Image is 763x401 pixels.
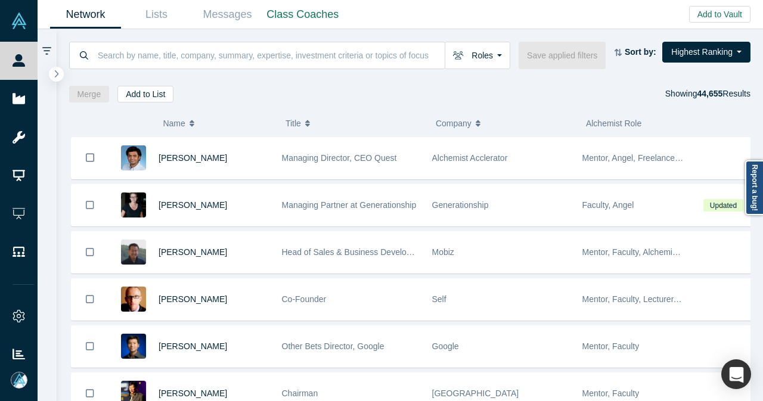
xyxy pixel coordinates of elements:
a: [PERSON_NAME] [159,341,227,351]
button: Bookmark [72,185,108,226]
button: Bookmark [72,279,108,320]
img: Mia Scott's Account [11,372,27,388]
a: Class Coaches [263,1,343,29]
span: Faculty, Angel [582,200,634,210]
span: Alchemist Role [586,119,641,128]
span: Results [697,89,750,98]
input: Search by name, title, company, summary, expertise, investment criteria or topics of focus [97,41,445,69]
span: Name [163,111,185,136]
span: Mentor, Faculty [582,388,640,398]
span: Mobiz [432,247,454,257]
span: Updated [703,199,743,212]
span: Co-Founder [282,294,327,304]
img: Robert Winder's Profile Image [121,287,146,312]
a: [PERSON_NAME] [159,247,227,257]
button: Add to Vault [689,6,750,23]
span: Managing Director, CEO Quest [282,153,397,163]
a: [PERSON_NAME] [159,153,227,163]
a: [PERSON_NAME] [159,200,227,210]
a: Network [50,1,121,29]
span: [GEOGRAPHIC_DATA] [432,388,519,398]
button: Bookmark [72,326,108,367]
a: [PERSON_NAME] [159,388,227,398]
span: Generationship [432,200,489,210]
span: Alchemist Acclerator [432,153,508,163]
span: Mentor, Faculty [582,341,640,351]
img: Michael Chang's Profile Image [121,240,146,265]
button: Bookmark [72,137,108,179]
span: Chairman [282,388,318,398]
button: Bookmark [72,232,108,273]
img: Rachel Chalmers's Profile Image [121,192,146,217]
span: Mentor, Faculty, Alchemist 25 [582,247,691,257]
a: Report a bug! [745,160,763,215]
strong: 44,655 [697,89,722,98]
img: Steven Kan's Profile Image [121,334,146,359]
span: Managing Partner at Generationship [282,200,417,210]
strong: Sort by: [625,47,656,57]
button: Name [163,111,273,136]
a: [PERSON_NAME] [159,294,227,304]
button: Save applied filters [519,42,606,69]
button: Title [286,111,423,136]
img: Alchemist Vault Logo [11,13,27,29]
span: Company [436,111,472,136]
button: Company [436,111,573,136]
span: Title [286,111,301,136]
button: Add to List [117,86,173,102]
span: Head of Sales & Business Development (interim) [282,247,463,257]
a: Lists [121,1,192,29]
span: Google [432,341,459,351]
span: Self [432,294,446,304]
div: Showing [665,86,750,102]
img: Gnani Palanikumar's Profile Image [121,145,146,170]
button: Highest Ranking [662,42,750,63]
span: Other Bets Director, Google [282,341,384,351]
button: Merge [69,86,110,102]
a: Messages [192,1,263,29]
button: Roles [445,42,510,69]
